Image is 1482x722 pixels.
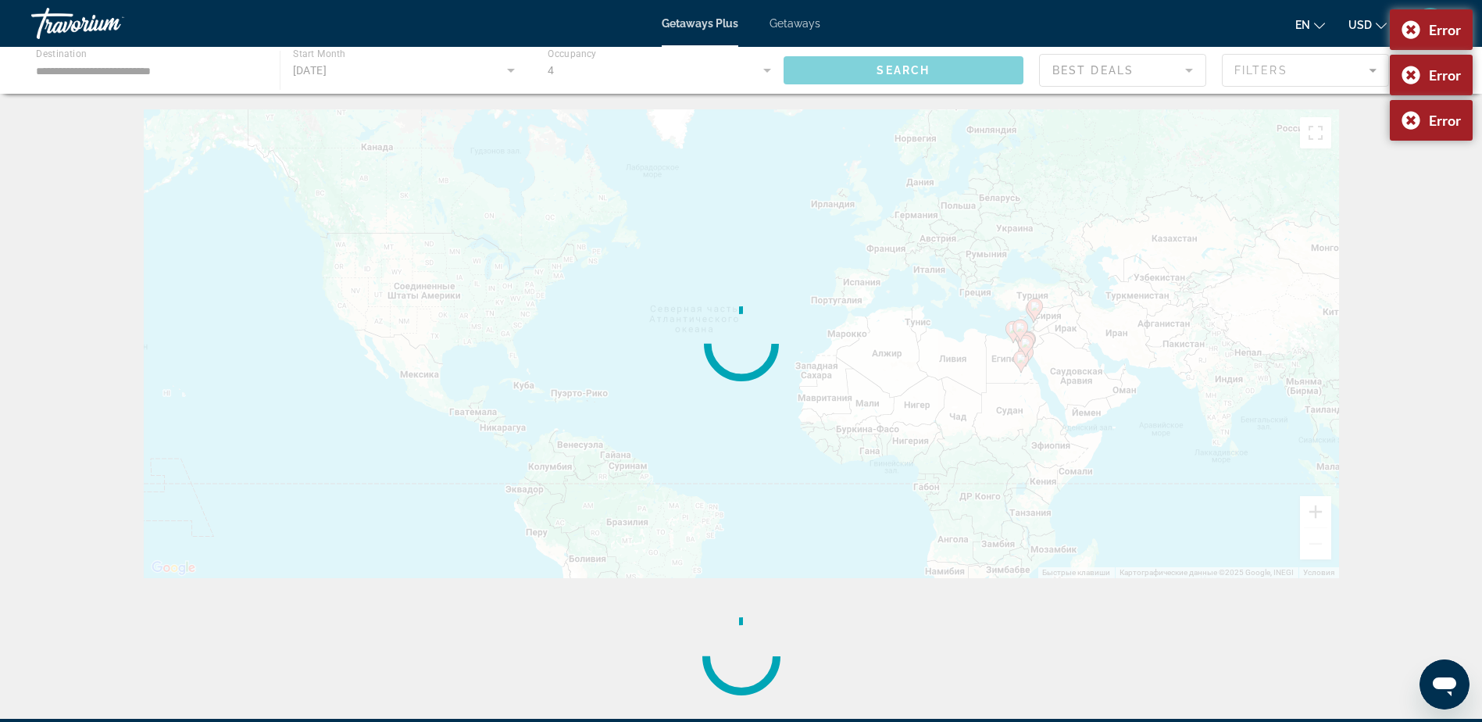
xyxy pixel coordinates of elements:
[1429,21,1461,38] div: Error
[1348,19,1372,31] span: USD
[770,17,820,30] a: Getaways
[1420,659,1470,709] iframe: Кнопка запуска окна обмена сообщениями
[1429,112,1461,129] div: Error
[1348,13,1387,36] button: Change currency
[1429,66,1461,84] div: Error
[31,3,187,44] a: Travorium
[1295,13,1325,36] button: Change language
[1410,7,1451,40] button: User Menu
[1295,19,1310,31] span: en
[662,17,738,30] a: Getaways Plus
